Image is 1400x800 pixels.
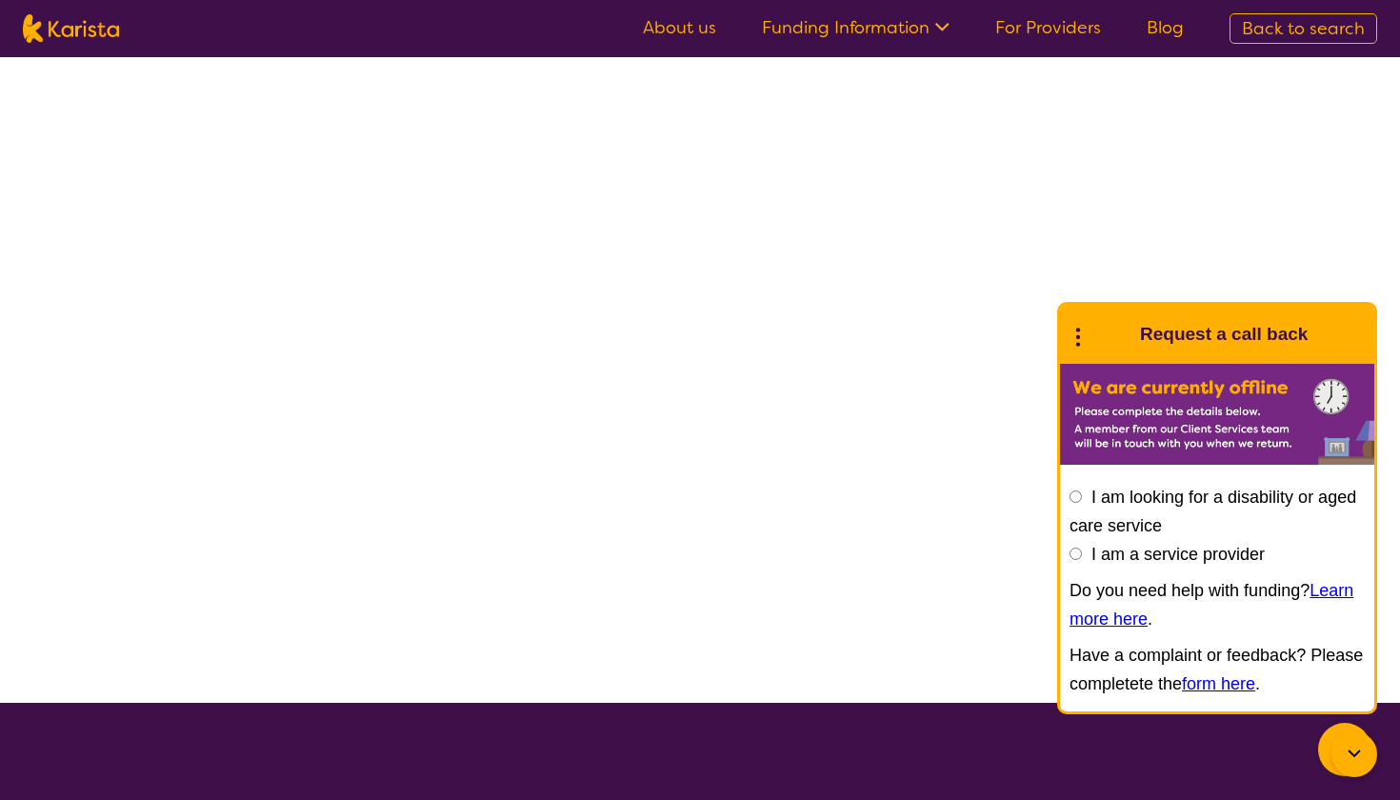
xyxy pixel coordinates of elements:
[1060,364,1374,465] img: Karista offline chat form to request call back
[1070,641,1365,698] p: Have a complaint or feedback? Please completete the .
[1070,576,1365,633] p: Do you need help with funding? .
[23,14,119,43] img: Karista logo
[1070,488,1356,535] label: I am looking for a disability or aged care service
[1318,723,1371,776] button: Channel Menu
[643,16,716,39] a: About us
[762,16,950,39] a: Funding Information
[1182,674,1255,693] a: form here
[1091,545,1265,564] label: I am a service provider
[995,16,1101,39] a: For Providers
[1147,16,1184,39] a: Blog
[1230,13,1377,44] a: Back to search
[1242,17,1365,40] span: Back to search
[1090,315,1129,353] img: Karista
[1140,320,1308,349] h1: Request a call back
